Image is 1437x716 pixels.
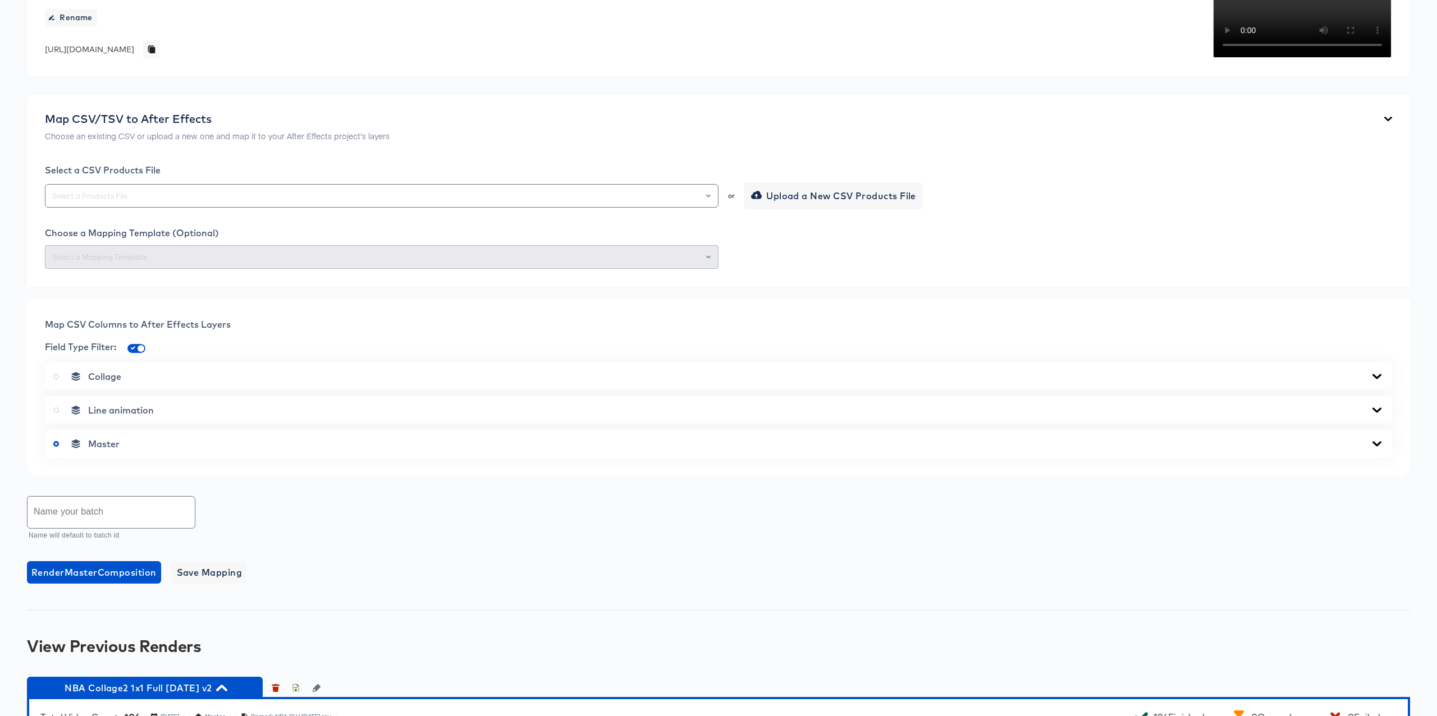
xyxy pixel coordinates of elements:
[27,677,263,699] button: NBA Collage2 1x1 Full [DATE] v2
[727,192,736,199] div: or
[45,130,390,141] p: Choose an existing CSV or upload a new one and map it to your After Effects project's layers
[33,680,257,696] span: NBA Collage2 1x1 Full [DATE] v2
[88,405,154,416] span: Line animation
[45,341,116,352] span: Field Type Filter:
[753,188,916,204] span: Upload a New CSV Products File
[177,564,242,580] span: Save Mapping
[45,44,134,55] div: [URL][DOMAIN_NAME]
[45,9,97,27] button: Rename
[29,530,187,541] p: Name will default to batch id
[31,564,157,580] span: Render Master Composition
[45,164,1392,176] div: Select a CSV Products File
[45,227,1392,238] div: Choose a Mapping Template (Optional)
[27,561,161,584] button: RenderMasterComposition
[45,319,231,330] span: Map CSV Columns to After Effects Layers
[50,190,713,203] input: Select a Products File
[88,438,120,449] span: Master
[49,11,93,25] span: Rename
[50,251,713,264] input: Select a Mapping Template
[744,182,923,209] button: Upload a New CSV Products File
[88,371,121,382] span: Collage
[45,112,390,126] div: Map CSV/TSV to After Effects
[706,188,711,204] button: Open
[27,637,1410,655] div: View Previous Renders
[172,561,247,584] button: Save Mapping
